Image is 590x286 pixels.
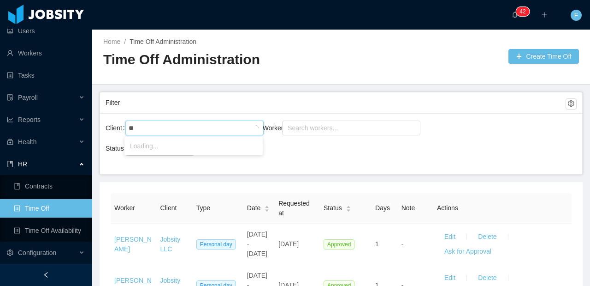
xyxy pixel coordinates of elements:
[124,38,126,45] span: /
[324,203,342,213] span: Status
[18,249,56,256] span: Configuration
[437,271,463,286] button: Edit
[346,208,351,211] i: icon: caret-down
[437,230,463,244] button: Edit
[278,200,310,217] span: Requested at
[7,22,85,40] a: icon: robotUsers
[437,244,499,259] button: Ask for Approval
[103,50,341,69] h2: Time Off Administration
[519,7,523,16] p: 4
[7,139,13,145] i: icon: medicine-box
[7,116,13,123] i: icon: line-chart
[523,7,526,16] p: 2
[512,12,518,18] i: icon: bell
[401,204,415,212] span: Note
[278,240,299,248] span: [DATE]
[375,240,379,248] span: 1
[7,66,85,85] a: icon: profileTasks
[247,203,261,213] span: Date
[375,204,390,212] span: Days
[18,94,38,101] span: Payroll
[7,44,85,62] a: icon: userWorkers
[103,38,120,45] a: Home
[574,10,578,21] span: F
[160,236,181,253] a: Jobsity LLC
[14,199,85,218] a: icon: profileTime Off
[7,161,13,167] i: icon: book
[130,38,196,45] a: Time Off Administration
[437,204,458,212] span: Actions
[265,208,270,211] i: icon: caret-down
[114,204,135,212] span: Worker
[471,271,504,286] button: Delete
[18,138,36,146] span: Health
[7,249,13,256] i: icon: setting
[285,122,290,134] input: Worker
[106,124,129,132] label: Client
[18,160,27,168] span: HR
[14,177,85,195] a: icon: bookContracts
[541,12,548,18] i: icon: plus
[160,204,177,212] span: Client
[7,94,13,101] i: icon: file-protect
[516,7,529,16] sup: 42
[346,204,351,211] div: Sort
[14,221,85,240] a: icon: profileTime Off Availability
[253,125,259,132] i: icon: loading
[471,230,504,244] button: Delete
[324,239,354,249] span: Approved
[106,145,130,152] label: Status
[346,205,351,207] i: icon: caret-up
[18,116,41,123] span: Reports
[114,236,152,253] a: [PERSON_NAME]
[264,204,270,211] div: Sort
[106,94,566,111] div: Filter
[265,205,270,207] i: icon: caret-up
[196,204,210,212] span: Type
[263,124,290,132] label: Worker
[128,122,137,134] input: Client
[247,231,267,257] span: [DATE] - [DATE]
[124,139,263,153] li: Loading...
[508,49,579,64] button: icon: plusCreate Time Off
[288,123,407,133] div: Search workers...
[566,98,577,110] button: icon: setting
[196,239,236,249] span: Personal day
[401,240,404,248] span: -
